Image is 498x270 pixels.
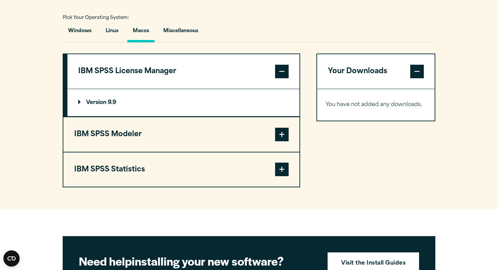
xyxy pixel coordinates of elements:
[79,253,132,269] strong: Need help
[67,89,299,117] div: IBM SPSS License Manager
[63,16,129,20] span: Pick Your Operating System:
[341,259,406,268] strong: Visit the Install Guides
[78,100,116,105] p: Version 9.9
[67,89,299,116] summary: Version 9.9
[79,253,316,269] h2: installing your new software?
[317,89,435,121] div: Your Downloads
[63,117,299,152] button: IBM SPSS Modeler
[326,100,426,110] p: You have not added any downloads.
[127,23,154,42] button: Macos
[158,23,204,42] button: Miscellaneous
[63,152,299,187] button: IBM SPSS Statistics
[100,23,124,42] button: Linux
[63,23,97,42] button: Windows
[67,54,299,89] button: IBM SPSS License Manager
[317,54,435,89] button: Your Downloads
[3,250,20,267] button: Open CMP widget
